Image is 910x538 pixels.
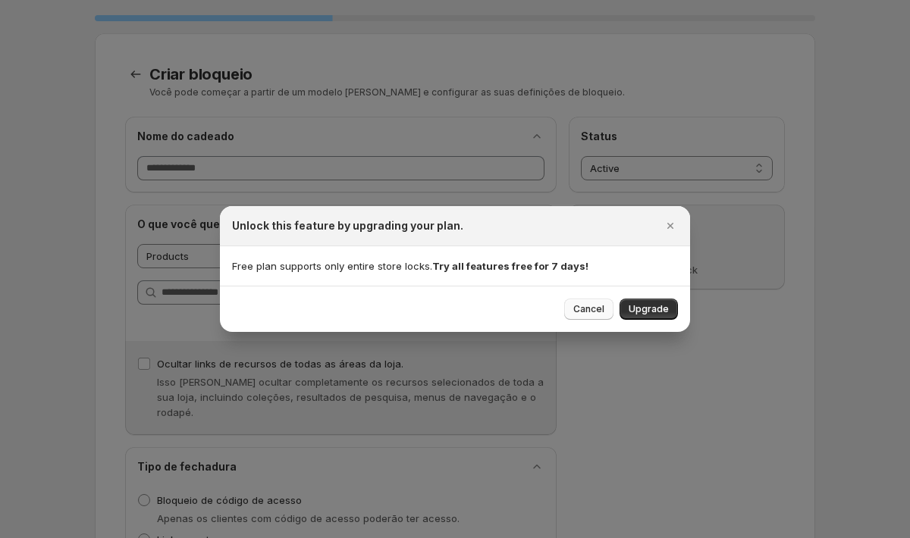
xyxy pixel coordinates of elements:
[232,218,463,233] h2: Unlock this feature by upgrading your plan.
[573,303,604,315] span: Cancel
[660,215,681,236] button: Close
[564,299,613,320] button: Cancel
[620,299,678,320] button: Upgrade
[629,303,669,315] span: Upgrade
[432,260,588,272] strong: Try all features free for 7 days!
[232,258,678,274] p: Free plan supports only entire store locks.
